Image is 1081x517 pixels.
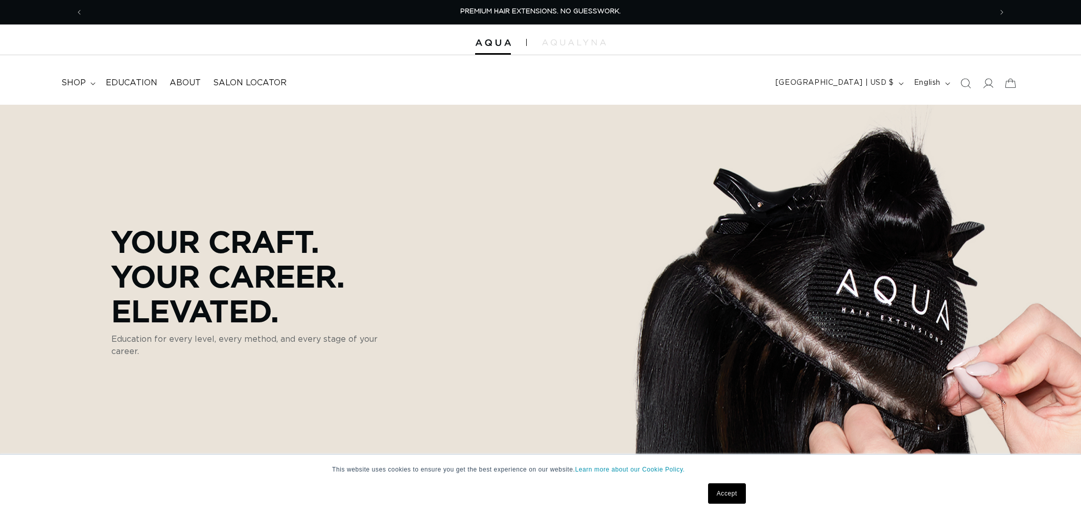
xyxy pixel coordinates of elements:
[991,3,1013,22] button: Next announcement
[954,72,977,95] summary: Search
[914,78,941,88] span: English
[111,333,403,358] p: Education for every level, every method, and every stage of your career.
[776,78,894,88] span: [GEOGRAPHIC_DATA] | USD $
[542,39,606,45] img: aqualyna.com
[111,224,403,328] p: Your Craft. Your Career. Elevated.
[332,465,749,474] p: This website uses cookies to ensure you get the best experience on our website.
[55,72,100,95] summary: shop
[475,39,511,46] img: Aqua Hair Extensions
[769,74,908,93] button: [GEOGRAPHIC_DATA] | USD $
[908,74,954,93] button: English
[708,483,746,504] a: Accept
[163,72,207,95] a: About
[106,78,157,88] span: Education
[207,72,293,95] a: Salon Locator
[68,3,90,22] button: Previous announcement
[100,72,163,95] a: Education
[575,466,685,473] a: Learn more about our Cookie Policy.
[460,8,621,15] span: PREMIUM HAIR EXTENSIONS. NO GUESSWORK.
[170,78,201,88] span: About
[61,78,86,88] span: shop
[213,78,287,88] span: Salon Locator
